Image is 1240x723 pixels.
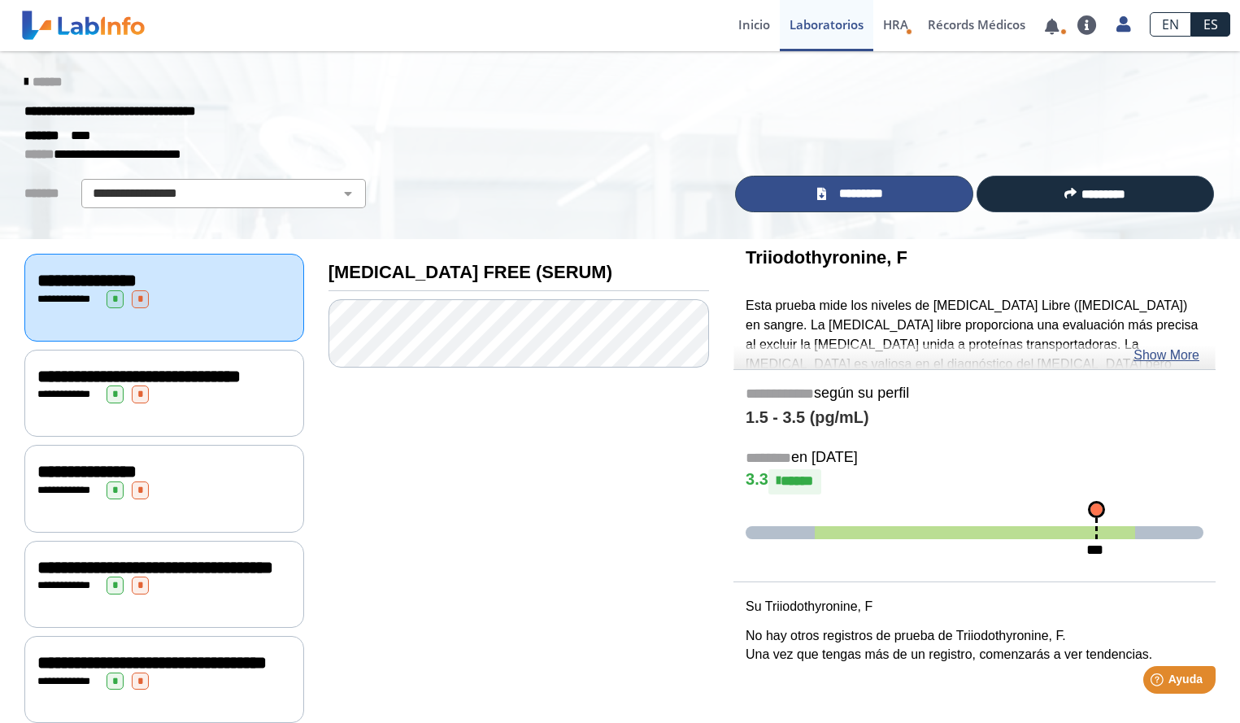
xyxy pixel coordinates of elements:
span: HRA [883,16,908,33]
b: Triiodothyronine, F [746,247,907,268]
a: Show More [1133,346,1199,365]
iframe: Help widget launcher [1095,660,1222,705]
b: [MEDICAL_DATA] FREE (SERUM) [328,262,612,282]
p: Su Triiodothyronine, F [746,597,1203,616]
h5: en [DATE] [746,449,1203,468]
a: ES [1191,12,1230,37]
h4: 3.3 [746,469,1203,494]
p: Esta prueba mide los niveles de [MEDICAL_DATA] Libre ([MEDICAL_DATA]) en sangre. La [MEDICAL_DATA... [746,296,1203,394]
a: EN [1150,12,1191,37]
p: No hay otros registros de prueba de Triiodothyronine, F. Una vez que tengas más de un registro, c... [746,626,1203,665]
h5: según su perfil [746,385,1203,403]
h4: 1.5 - 3.5 (pg/mL) [746,408,1203,428]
